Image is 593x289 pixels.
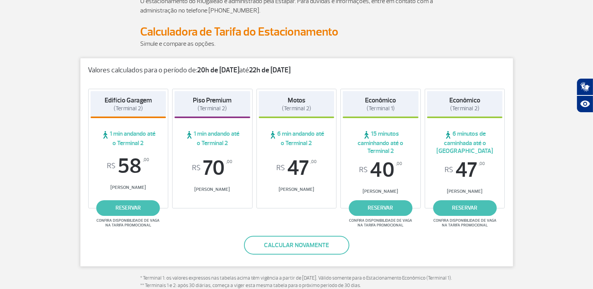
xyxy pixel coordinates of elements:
span: 6 min andando até o Terminal 2 [259,130,335,147]
strong: Edifício Garagem [105,96,152,104]
span: 6 minutos de caminhada até o [GEOGRAPHIC_DATA] [427,130,503,155]
span: 70 [175,158,250,179]
a: reservar [433,200,497,216]
span: (Terminal 2) [450,105,479,112]
span: 1 min andando até o Terminal 2 [175,130,250,147]
span: Confira disponibilidade de vaga na tarifa promocional [95,218,161,228]
span: [PERSON_NAME] [175,187,250,192]
span: 58 [91,156,166,177]
button: Abrir tradutor de língua de sinais. [577,78,593,95]
div: Plugin de acessibilidade da Hand Talk. [577,78,593,113]
span: [PERSON_NAME] [259,187,335,192]
h2: Calculadora de Tarifa do Estacionamento [141,25,453,39]
span: 1 min andando até o Terminal 2 [91,130,166,147]
span: [PERSON_NAME] [427,188,503,194]
span: 47 [427,160,503,181]
span: Confira disponibilidade de vaga na tarifa promocional [432,218,498,228]
span: [PERSON_NAME] [91,185,166,190]
strong: 20h de [DATE] [198,66,240,75]
strong: Econômico [449,96,480,104]
span: [PERSON_NAME] [343,188,418,194]
span: (Terminal 1) [367,105,395,112]
span: (Terminal 2) [282,105,311,112]
a: reservar [349,200,413,216]
sup: ,00 [310,158,317,166]
span: 15 minutos caminhando até o Terminal 2 [343,130,418,155]
strong: Piso Premium [193,96,232,104]
span: 40 [343,160,418,181]
button: Abrir recursos assistivos. [577,95,593,113]
sup: R$ [192,164,201,172]
strong: Econômico [365,96,396,104]
sup: R$ [445,166,453,174]
sup: R$ [276,164,285,172]
span: (Terminal 2) [114,105,143,112]
sup: ,00 [226,158,232,166]
span: Confira disponibilidade de vaga na tarifa promocional [348,218,413,228]
sup: ,00 [479,160,485,168]
a: reservar [96,200,160,216]
sup: R$ [359,166,368,174]
strong: Motos [288,96,305,104]
sup: ,00 [396,160,402,168]
span: 47 [259,158,335,179]
button: Calcular novamente [244,236,349,255]
strong: 22h de [DATE] [249,66,291,75]
p: Valores calculados para o período de: até [88,66,505,75]
p: Simule e compare as opções. [141,39,453,48]
sup: R$ [107,162,116,171]
sup: ,00 [143,156,149,164]
span: (Terminal 2) [198,105,227,112]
